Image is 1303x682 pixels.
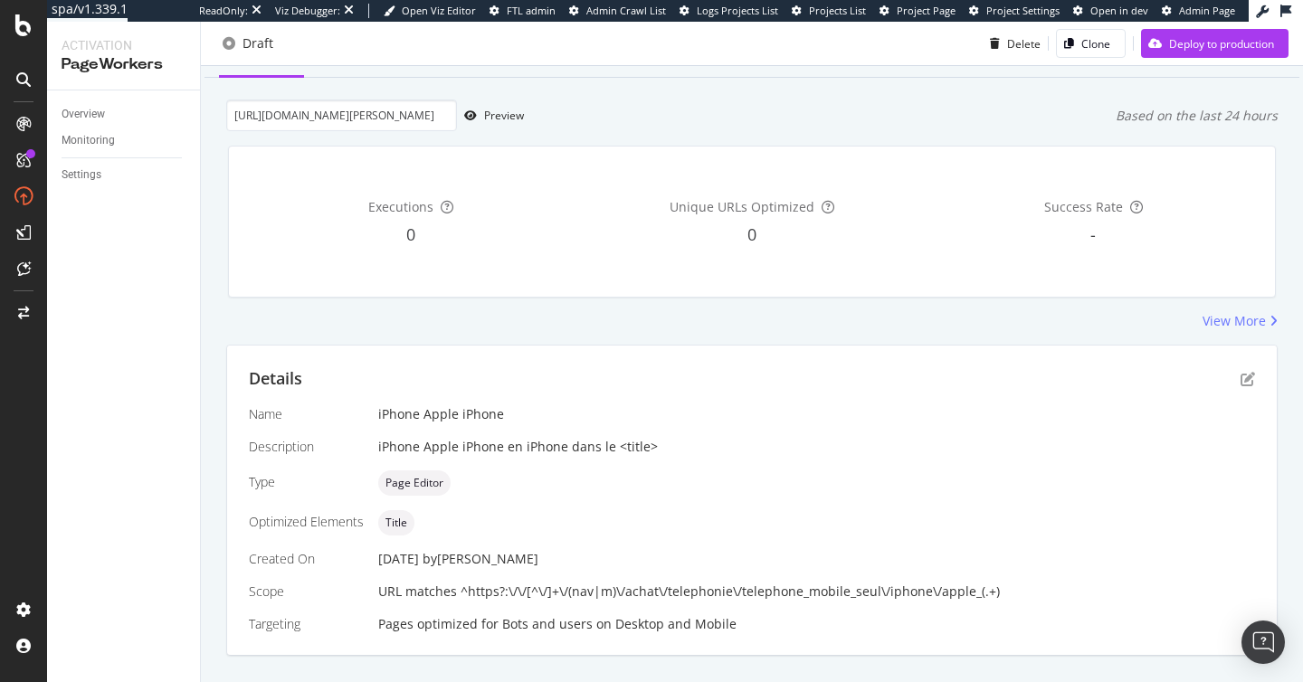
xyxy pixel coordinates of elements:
[615,615,737,633] div: Desktop and Mobile
[62,105,187,124] a: Overview
[384,4,476,18] a: Open Viz Editor
[1090,4,1148,17] span: Open in dev
[423,550,538,568] div: by [PERSON_NAME]
[378,583,1000,600] span: URL matches ^https?:\/\/[^\/]+\/(nav|m)\/achat\/telephonie\/telephone_mobile_seul\/iphone\/apple_...
[249,513,364,531] div: Optimized Elements
[1241,620,1285,664] div: Open Intercom Messenger
[1081,35,1110,51] div: Clone
[1179,4,1235,17] span: Admin Page
[378,438,1255,456] div: iPhone Apple iPhone en iPhone dans le <title>
[1241,372,1255,386] div: pen-to-square
[1169,35,1274,51] div: Deploy to production
[1073,4,1148,18] a: Open in dev
[243,34,273,52] div: Draft
[378,510,414,535] div: neutral label
[62,36,185,54] div: Activation
[986,4,1060,17] span: Project Settings
[792,4,866,18] a: Projects List
[249,405,364,423] div: Name
[670,198,814,215] span: Unique URLs Optimized
[385,517,407,528] span: Title
[275,4,340,18] div: Viz Debugger:
[1116,107,1278,125] div: Based on the last 24 hours
[1090,223,1096,245] span: -
[1044,198,1123,215] span: Success Rate
[62,54,185,75] div: PageWorkers
[457,101,524,130] button: Preview
[1203,312,1278,330] a: View More
[490,4,556,18] a: FTL admin
[62,131,187,150] a: Monitoring
[502,615,593,633] div: Bots and users
[586,4,666,17] span: Admin Crawl List
[378,550,1255,568] div: [DATE]
[1162,4,1235,18] a: Admin Page
[1007,35,1041,51] div: Delete
[62,166,101,185] div: Settings
[569,4,666,18] a: Admin Crawl List
[983,29,1041,58] button: Delete
[62,131,115,150] div: Monitoring
[1141,29,1289,58] button: Deploy to production
[809,4,866,17] span: Projects List
[385,478,443,488] span: Page Editor
[1056,29,1126,58] button: Clone
[62,105,105,124] div: Overview
[249,583,364,601] div: Scope
[226,99,457,131] input: Preview your optimization on a URL
[747,223,756,245] span: 0
[406,223,415,245] span: 0
[249,550,364,568] div: Created On
[507,4,556,17] span: FTL admin
[249,615,364,633] div: Targeting
[378,615,1255,633] div: Pages optimized for on
[1203,312,1266,330] div: View More
[378,405,1255,423] div: iPhone Apple iPhone
[680,4,778,18] a: Logs Projects List
[969,4,1060,18] a: Project Settings
[697,4,778,17] span: Logs Projects List
[880,4,956,18] a: Project Page
[62,166,187,185] a: Settings
[484,108,524,123] div: Preview
[368,198,433,215] span: Executions
[402,4,476,17] span: Open Viz Editor
[897,4,956,17] span: Project Page
[249,438,364,456] div: Description
[199,4,248,18] div: ReadOnly:
[378,470,451,496] div: neutral label
[249,367,302,391] div: Details
[249,473,364,491] div: Type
